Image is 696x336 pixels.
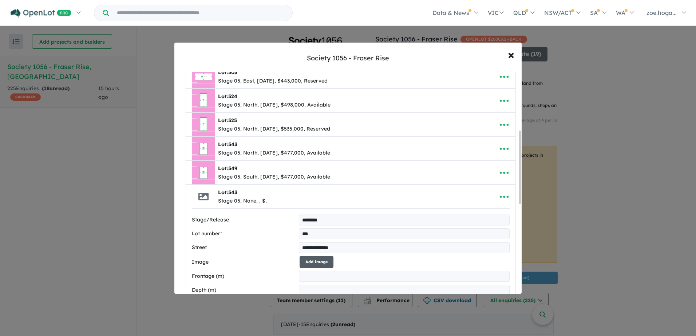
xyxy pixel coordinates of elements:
[192,286,296,295] label: Depth (m)
[218,141,237,148] b: Lot:
[218,165,237,172] b: Lot:
[192,89,215,112] img: Society%201056%20-%20Fraser%20Rise%20-%20Lot%20524___1757388152.jpg
[192,243,296,252] label: Street
[218,93,237,100] b: Lot:
[11,9,71,18] img: Openlot PRO Logo White
[300,256,333,268] button: Add image
[110,5,291,21] input: Try estate name, suburb, builder or developer
[508,47,514,62] span: ×
[307,53,389,63] div: Society 1056 - Fraser Rise
[218,69,237,76] b: Lot:
[218,173,330,181] div: Stage 05, South, [DATE], $477,000, Available
[218,197,267,205] div: Stage 05, None, , $,
[192,137,215,160] img: Society%201056%20-%20Fraser%20Rise%20-%20Lot%20543___1758240360.jpg
[228,189,237,196] span: 543
[228,117,237,124] span: 525
[228,69,237,76] span: 503
[218,77,328,85] div: Stage 05, East, [DATE], $443,000, Reserved
[646,9,677,16] span: zoe.hoga...
[192,229,296,238] label: Lot number
[218,117,237,124] b: Lot:
[192,272,296,281] label: Frontage (m)
[228,165,237,172] span: 549
[192,113,215,136] img: Society%201056%20-%20Fraser%20Rise%20-%20Lot%20525___1757118649.jpg
[192,216,296,224] label: Stage/Release
[218,101,331,109] div: Stage 05, North, [DATE], $498,000, Available
[228,93,237,100] span: 524
[218,125,330,133] div: Stage 05, North, [DATE], $535,000, Reserved
[192,161,215,184] img: Society%201056%20-%20Fraser%20Rise%20-%20Lot%20549___1758240580.jpg
[218,189,237,196] b: Lot:
[192,65,215,88] img: Society%201056%20-%20Fraser%20Rise%20-%20Lot%20503___1757118973.jpg
[218,149,330,157] div: Stage 05, North, [DATE], $477,000, Available
[192,258,297,267] label: Image
[228,141,237,148] span: 543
